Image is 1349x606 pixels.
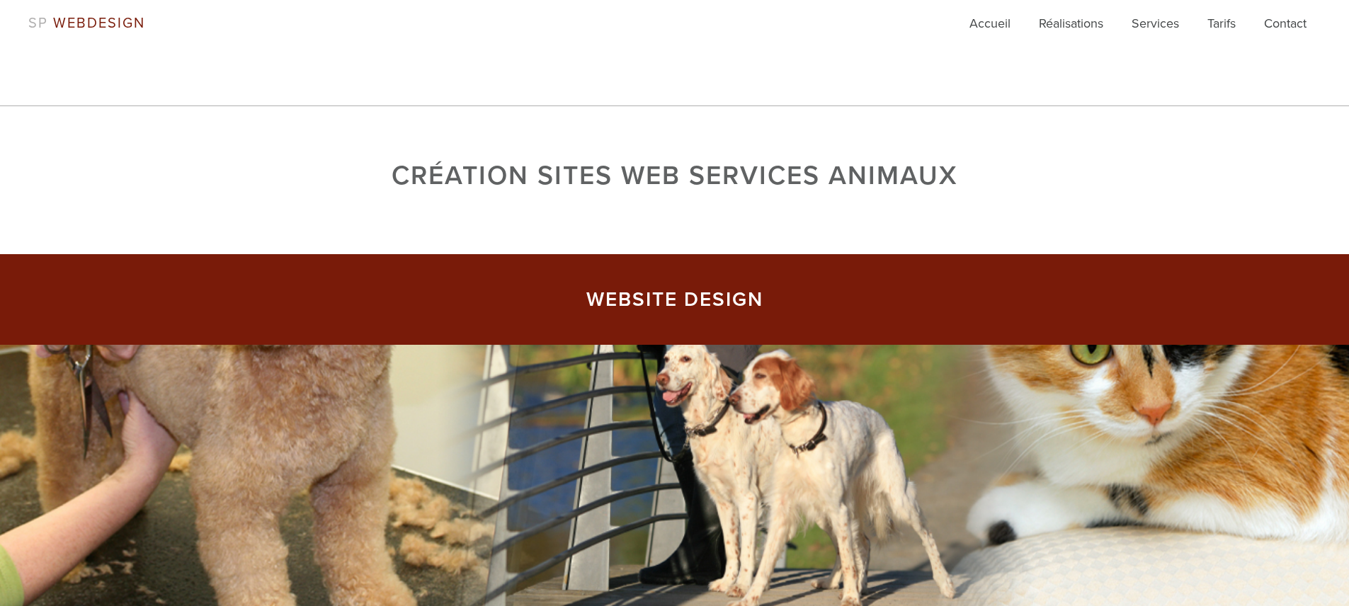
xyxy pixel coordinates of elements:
[356,290,994,309] h3: WEBSITE DESIGN
[1207,14,1236,42] a: Tarifs
[969,14,1011,42] a: Accueil
[1039,14,1103,42] a: Réalisations
[28,15,145,32] a: SP WEBDESIGN
[28,15,48,32] span: SP
[53,15,145,32] span: WEBDESIGN
[1132,14,1179,42] a: Services
[1264,14,1307,42] a: Contact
